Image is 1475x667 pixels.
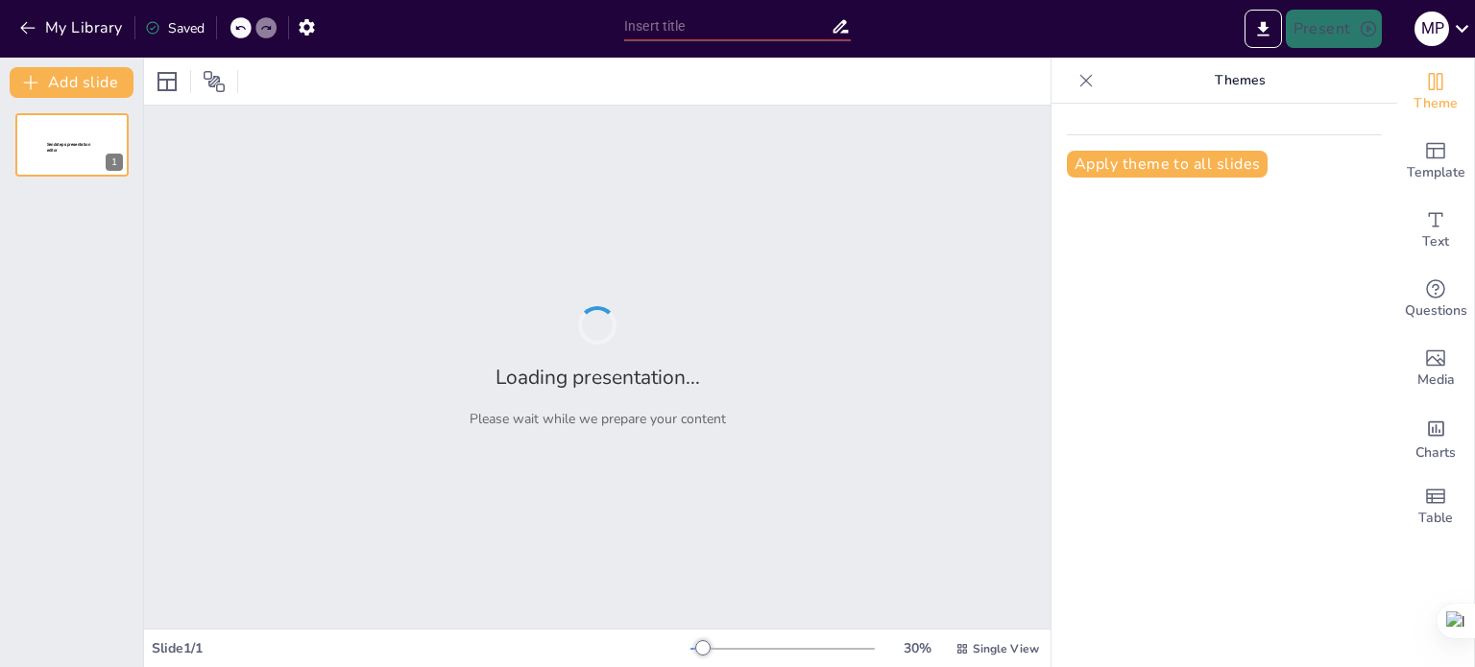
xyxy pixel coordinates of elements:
div: Change the overall theme [1397,58,1474,127]
button: Present [1286,10,1382,48]
div: Slide 1 / 1 [152,639,690,657]
div: 1 [15,113,129,177]
h2: Loading presentation... [496,364,700,391]
span: Text [1422,231,1449,252]
span: Table [1418,508,1453,529]
button: Apply theme to all slides [1067,151,1268,178]
input: Insert title [624,12,831,40]
div: Layout [152,66,182,97]
span: Charts [1415,442,1456,464]
button: Export to PowerPoint [1245,10,1282,48]
p: Themes [1101,58,1378,104]
div: 30 % [894,639,940,657]
div: Add ready made slides [1397,127,1474,196]
span: Questions [1405,300,1467,322]
span: Single View [973,641,1039,656]
div: Add images, graphics, shapes or video [1397,334,1474,403]
div: Add charts and graphs [1397,403,1474,472]
span: Media [1417,369,1455,391]
div: Add a table [1397,472,1474,541]
span: Sendsteps presentation editor [47,142,90,153]
span: Template [1407,162,1465,183]
div: Saved [145,19,205,37]
button: Add slide [10,67,133,98]
div: 1 [106,154,123,171]
div: Get real-time input from your audience [1397,265,1474,334]
div: M P [1415,12,1449,46]
button: My Library [14,12,131,43]
p: Please wait while we prepare your content [470,410,726,428]
span: Theme [1414,93,1458,114]
button: M P [1415,10,1449,48]
div: Add text boxes [1397,196,1474,265]
span: Position [203,70,226,93]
